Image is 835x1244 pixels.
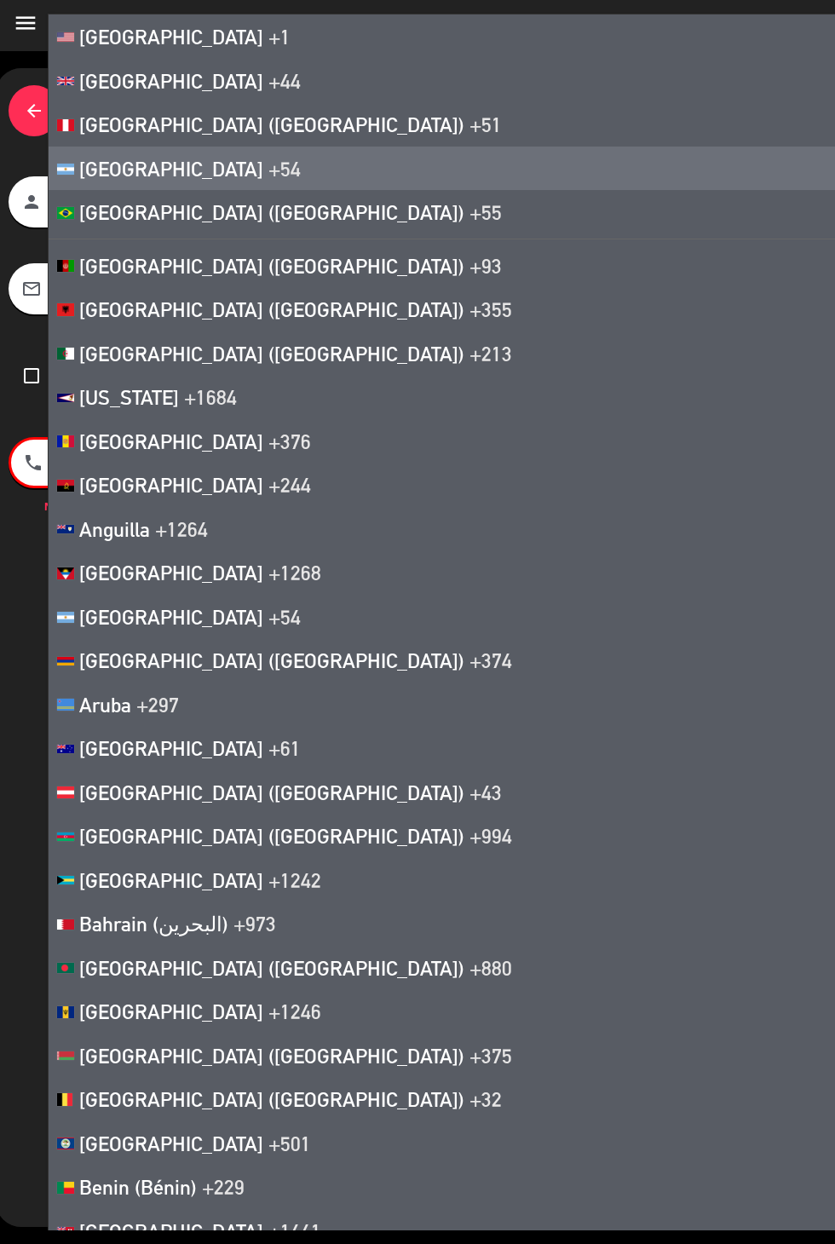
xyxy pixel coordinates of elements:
[79,868,263,892] span: [GEOGRAPHIC_DATA]
[79,112,464,136] span: [GEOGRAPHIC_DATA] ([GEOGRAPHIC_DATA])
[233,912,276,936] span: +973
[79,999,263,1023] span: [GEOGRAPHIC_DATA]
[268,69,301,93] span: +44
[268,1132,311,1155] span: +501
[469,1044,512,1068] span: +375
[9,500,537,517] div: Número de teléfono inválido
[13,10,38,36] i: menu
[79,69,263,93] span: [GEOGRAPHIC_DATA]
[268,561,321,585] span: +1268
[21,279,42,299] i: mail_outline
[79,824,464,848] span: [GEOGRAPHIC_DATA] ([GEOGRAPHIC_DATA])
[136,693,179,717] span: +297
[268,999,321,1023] span: +1246
[79,200,464,224] span: [GEOGRAPHIC_DATA] ([GEOGRAPHIC_DATA])
[155,517,208,541] span: +1264
[469,824,512,848] span: +994
[469,1087,502,1111] span: +32
[79,473,263,497] span: [GEOGRAPHIC_DATA]
[469,956,512,980] span: +880
[469,297,512,321] span: +355
[79,254,464,278] span: [GEOGRAPHIC_DATA] (‫[GEOGRAPHIC_DATA]‬‎)
[79,780,464,804] span: [GEOGRAPHIC_DATA] ([GEOGRAPHIC_DATA])
[79,648,464,672] span: [GEOGRAPHIC_DATA] ([GEOGRAPHIC_DATA])
[79,1044,464,1068] span: [GEOGRAPHIC_DATA] ([GEOGRAPHIC_DATA])
[469,780,502,804] span: +43
[23,452,43,473] i: phone
[9,81,537,141] div: Datos del cliente
[268,157,301,181] span: +54
[79,1219,263,1243] span: [GEOGRAPHIC_DATA]
[79,297,464,321] span: [GEOGRAPHIC_DATA] ([GEOGRAPHIC_DATA])
[79,956,464,980] span: [GEOGRAPHIC_DATA] ([GEOGRAPHIC_DATA])
[79,1132,263,1155] span: [GEOGRAPHIC_DATA]
[469,200,502,224] span: +55
[268,736,301,760] span: +61
[79,157,263,181] span: [GEOGRAPHIC_DATA]
[268,605,301,629] span: +54
[79,517,150,541] span: Anguilla
[13,10,38,40] button: menu
[469,648,512,672] span: +374
[79,561,263,585] span: [GEOGRAPHIC_DATA]
[79,342,464,366] span: [GEOGRAPHIC_DATA] (‫[GEOGRAPHIC_DATA]‬‎)
[79,693,131,717] span: Aruba
[202,1175,245,1199] span: +229
[184,385,237,409] span: +1684
[79,912,228,936] span: Bahrain (‫البحرين‬‎)
[469,112,502,136] span: +51
[268,429,311,453] span: +376
[79,385,179,409] span: [US_STATE]
[268,473,311,497] span: +244
[79,429,263,453] span: [GEOGRAPHIC_DATA]
[469,254,502,278] span: +93
[79,1175,197,1199] span: Benin (Bénin)
[469,342,512,366] span: +213
[79,605,263,629] span: [GEOGRAPHIC_DATA]
[21,192,42,212] i: person
[268,1219,321,1243] span: +1441
[24,101,44,121] i: arrow_back
[268,868,321,892] span: +1242
[79,1087,464,1111] span: [GEOGRAPHIC_DATA] ([GEOGRAPHIC_DATA])
[79,736,263,760] span: [GEOGRAPHIC_DATA]
[21,366,42,386] i: check_box_outline_blank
